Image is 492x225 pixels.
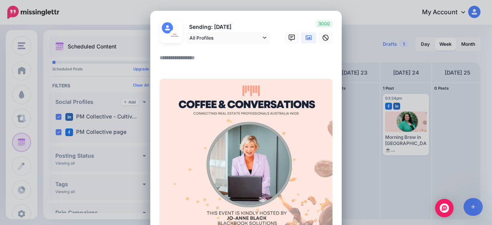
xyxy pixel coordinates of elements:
img: 154382455_251587406621165_286239351165627804_n-bsa121791.jpg [169,30,180,41]
img: user_default_image.png [162,22,173,33]
span: All Profiles [189,34,261,42]
div: Open Intercom Messenger [435,199,454,217]
p: Sending: [DATE] [186,23,270,32]
a: All Profiles [186,32,270,43]
span: 3000 [316,20,332,28]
